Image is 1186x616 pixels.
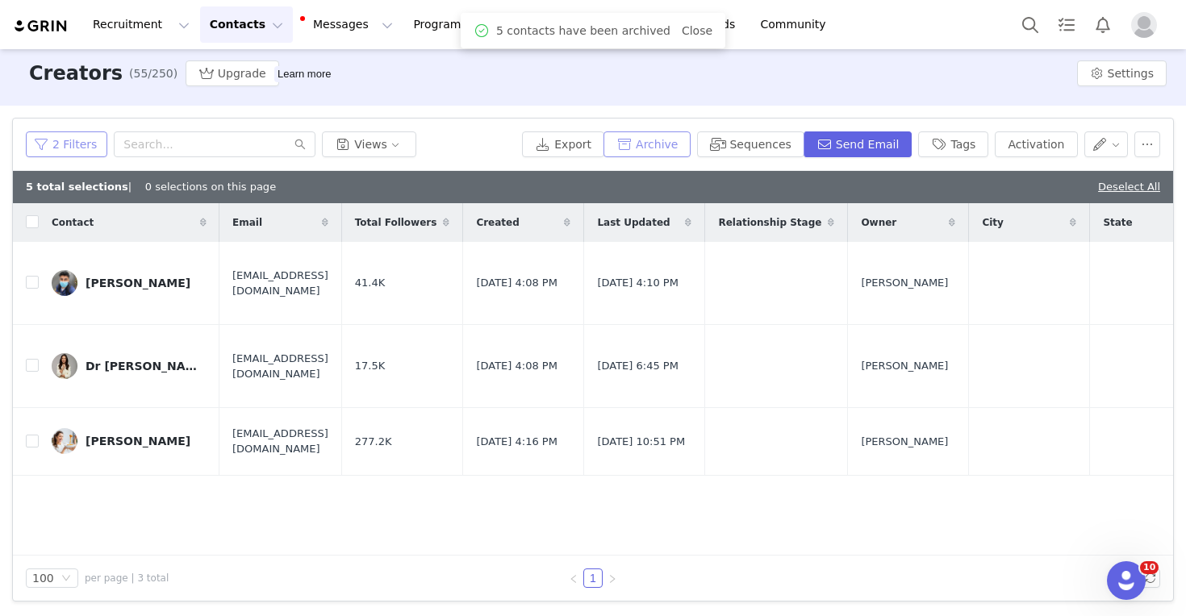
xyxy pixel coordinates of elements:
div: [PERSON_NAME] [86,435,190,447]
span: [PERSON_NAME] [861,275,948,291]
span: Relationship Stage [718,215,821,230]
img: placeholder-profile.jpg [1131,12,1157,38]
span: Last Updated [597,215,670,230]
a: Close [682,24,712,37]
span: 10 [1140,561,1159,574]
span: (55/250) [129,65,177,82]
iframe: Intercom live chat [1107,561,1146,600]
button: 2 Filters [26,131,107,157]
span: [DATE] 4:08 PM [476,275,557,291]
span: 5 contacts have been archived [496,23,670,40]
span: [PERSON_NAME] [861,358,948,374]
span: 41.4K [355,275,385,291]
button: Program [403,6,495,43]
i: icon: down [61,573,71,585]
button: Recruitment [83,6,199,43]
button: Upgrade [186,60,279,86]
img: 13c4ae70-c259-4ff7-91c1-f42293f40ade.jpg [52,428,77,454]
li: Next Page [603,568,622,588]
span: 277.2K [355,434,392,450]
span: Contact [52,215,94,230]
a: Brands [686,6,750,43]
div: Dr [PERSON_NAME] [86,360,207,373]
span: 17.5K [355,358,385,374]
span: [DATE] 4:16 PM [476,434,557,450]
button: Reporting [585,6,685,43]
span: [DATE] 4:10 PM [597,275,678,291]
span: Total Followers [355,215,437,230]
button: Views [322,131,416,157]
span: [EMAIL_ADDRESS][DOMAIN_NAME] [232,426,328,457]
a: [PERSON_NAME] [52,270,207,296]
img: grin logo [13,19,69,34]
div: [PERSON_NAME] [86,277,190,289]
img: 5820a93c-6026-4bbe-afed-21ec6d0232f1.jpg [52,353,77,379]
i: icon: left [569,574,578,584]
button: Settings [1077,60,1167,86]
i: icon: search [294,139,306,150]
button: Messages [294,6,403,43]
button: Sequences [697,131,804,157]
a: Dr [PERSON_NAME] [52,353,207,379]
a: Deselect All [1098,181,1160,193]
img: 3ad55c5e-fdb5-4c81-935a-37c22a66e7f6.jpg [52,270,77,296]
button: Search [1013,6,1048,43]
div: | 0 selections on this page [26,179,276,195]
button: Notifications [1085,6,1121,43]
span: [DATE] 4:08 PM [476,358,557,374]
span: City [982,215,1003,230]
a: 1 [584,569,602,587]
a: Tasks [1049,6,1084,43]
div: 100 [32,569,54,587]
button: Profile [1121,12,1173,38]
span: [DATE] 6:45 PM [597,358,678,374]
span: [EMAIL_ADDRESS][DOMAIN_NAME] [232,268,328,299]
span: State [1103,215,1132,230]
span: [EMAIL_ADDRESS][DOMAIN_NAME] [232,351,328,382]
span: Created [476,215,519,230]
a: [PERSON_NAME] [52,428,207,454]
button: Archive [603,131,691,157]
button: Send Email [804,131,912,157]
button: Tags [918,131,988,157]
li: Previous Page [564,568,583,588]
b: 5 total selections [26,181,128,193]
span: Owner [861,215,896,230]
a: Community [751,6,843,43]
button: Content [496,6,584,43]
div: Tooltip anchor [274,66,334,82]
button: Contacts [200,6,293,43]
span: Email [232,215,262,230]
span: [PERSON_NAME] [861,434,948,450]
input: Search... [114,131,315,157]
button: Export [522,131,604,157]
i: icon: right [608,574,617,584]
span: per page | 3 total [85,571,169,585]
h3: Creators [29,59,123,88]
li: 1 [583,568,603,588]
button: Activation [995,131,1077,157]
span: [DATE] 10:51 PM [597,434,685,450]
